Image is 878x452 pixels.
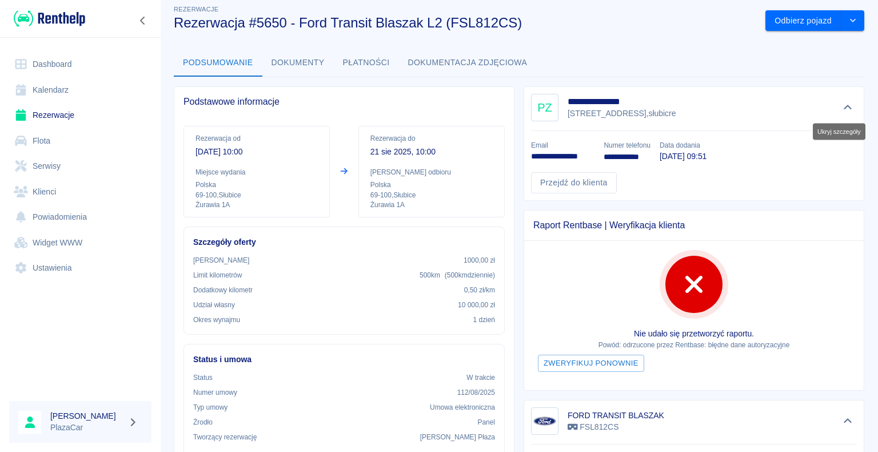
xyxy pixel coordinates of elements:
p: Okres wynajmu [193,315,240,325]
p: Powód: odrzucone przez Rentbase: błędne dane autoryzacyjne [533,340,855,350]
img: Renthelp logo [14,9,85,28]
a: Dashboard [9,51,151,77]
p: 69-100 , Słubice [370,190,493,200]
button: Odbierz pojazd [765,10,841,31]
p: Żrodło [193,417,213,427]
p: Polska [195,180,318,190]
div: Ukryj szczegóły [813,124,865,140]
p: 21 sie 2025, 10:00 [370,146,493,158]
p: Data dodania [660,140,707,150]
p: [STREET_ADDRESS] , słubicre [568,108,676,120]
a: Powiadomienia [9,204,151,230]
button: Ukryj szczegóły [839,100,857,116]
p: Numer umowy [193,387,237,398]
p: Typ umowy [193,402,228,413]
div: PZ [531,94,558,121]
h6: [PERSON_NAME] [50,410,123,422]
p: [PERSON_NAME] Płaza [420,432,495,442]
p: W trakcie [466,372,495,383]
h6: Szczegóły oferty [193,236,495,248]
p: [PERSON_NAME] [193,255,249,265]
span: Raport Rentbase | Weryfikacja klienta [533,220,855,231]
p: 500 km [420,270,495,280]
a: Przejdź do klienta [531,172,617,193]
p: Tworzący rezerwację [193,432,257,442]
p: Żurawia 1A [195,200,318,210]
a: Klienci [9,179,151,205]
p: Panel [478,417,496,427]
p: FSL812CS [568,421,664,433]
p: Status [193,372,213,383]
h6: Status i umowa [193,354,495,366]
a: Widget WWW [9,230,151,256]
p: 10 000,00 zł [458,300,495,310]
p: [DATE] 10:00 [195,146,318,158]
a: Kalendarz [9,77,151,103]
p: Rezerwacja od [195,133,318,144]
p: 69-100 , Słubice [195,190,318,200]
p: 112/08/2025 [457,387,495,398]
h3: Rezerwacja #5650 - Ford Transit Blaszak L2 (FSL812CS) [174,15,756,31]
p: [PERSON_NAME] odbioru [370,167,493,177]
p: 1000,00 zł [464,255,495,265]
span: Rezerwacje [174,6,218,13]
a: Renthelp logo [9,9,85,28]
p: Numer telefonu [604,140,650,150]
span: ( 500 km dziennie ) [445,271,495,279]
p: [DATE] 09:51 [660,150,707,162]
h6: FORD TRANSIT BLASZAK [568,410,664,421]
p: Udział własny [193,300,235,310]
p: Umowa elektroniczna [430,402,495,413]
p: Polska [370,180,493,190]
img: Image [533,410,556,433]
p: 0,50 zł /km [464,285,495,295]
a: Ustawienia [9,255,151,281]
a: Flota [9,128,151,154]
p: 1 dzień [473,315,495,325]
button: Zweryfikuj ponownie [538,355,644,372]
p: Nie udało się przetworzyć raportu. [533,328,855,340]
p: Limit kilometrów [193,270,242,280]
p: Rezerwacja do [370,133,493,144]
a: Rezerwacje [9,102,151,128]
span: Podstawowe informacje [183,96,505,108]
p: PlazaCar [50,422,123,434]
button: drop-down [841,10,864,31]
button: Płatności [334,49,399,77]
p: Miejsce wydania [195,167,318,177]
button: Dokumentacja zdjęciowa [399,49,537,77]
p: Dodatkowy kilometr [193,285,253,295]
a: Serwisy [9,153,151,179]
p: Email [531,140,594,150]
button: Podsumowanie [174,49,262,77]
p: Żurawia 1A [370,200,493,210]
button: Ukryj szczegóły [839,413,857,429]
button: Zwiń nawigację [134,13,151,28]
button: Dokumenty [262,49,334,77]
